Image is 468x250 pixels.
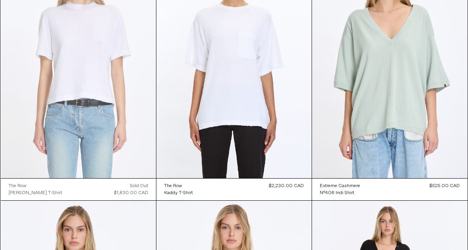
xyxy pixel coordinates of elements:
a: Extreme Cashmere [320,182,360,189]
div: The Row [164,183,182,189]
a: [PERSON_NAME] T-Shirt [9,189,62,196]
a: Kaddy T-Shirt [164,189,193,196]
div: $525.00 CAD [430,182,460,189]
a: The Row [164,182,193,189]
div: $2,230.00 CAD [269,182,304,189]
div: Sold out [130,182,148,189]
div: $1,830.00 CAD [114,189,148,196]
a: The Row [9,182,62,189]
div: The Row [9,183,26,189]
a: N°406 Indi Shirt [320,189,360,196]
div: N°406 Indi Shirt [320,190,354,196]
